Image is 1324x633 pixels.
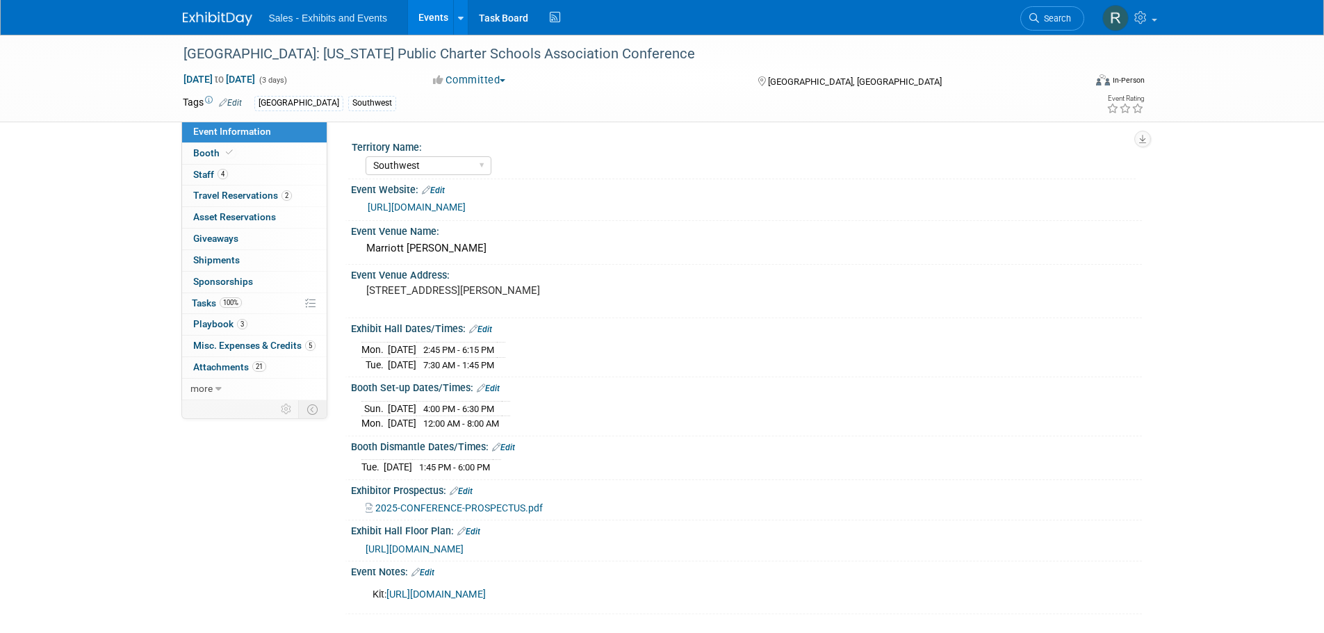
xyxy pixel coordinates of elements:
span: Attachments [193,361,266,372]
span: Sponsorships [193,276,253,287]
a: Edit [477,384,500,393]
a: Edit [457,527,480,536]
div: Exhibit Hall Dates/Times: [351,318,1142,336]
td: Sun. [361,401,388,416]
a: Event Information [182,122,327,142]
div: Exhibitor Prospectus: [351,480,1142,498]
span: Asset Reservations [193,211,276,222]
td: Mon. [361,342,388,357]
span: 100% [220,297,242,308]
span: 2025-CONFERENCE-PROSPECTUS.pdf [375,502,543,513]
span: Staff [193,169,228,180]
span: Event Information [193,126,271,137]
td: Personalize Event Tab Strip [275,400,299,418]
a: Giveaways [182,229,327,249]
div: Booth Set-up Dates/Times: [351,377,1142,395]
a: [URL][DOMAIN_NAME] [366,543,464,554]
span: Sales - Exhibits and Events [269,13,387,24]
a: Tasks100% [182,293,327,314]
img: Format-Inperson.png [1096,74,1110,85]
span: 4:00 PM - 6:30 PM [423,404,494,414]
span: [GEOGRAPHIC_DATA], [GEOGRAPHIC_DATA] [768,76,942,87]
button: Committed [428,73,511,88]
span: 3 [237,319,247,329]
td: Tags [183,95,242,111]
a: Shipments [182,250,327,271]
span: Playbook [193,318,247,329]
a: Edit [411,568,434,577]
a: Search [1020,6,1084,31]
a: [URL][DOMAIN_NAME] [386,589,486,600]
div: Event Website: [351,179,1142,197]
img: Renee Dietrich [1102,5,1129,31]
i: Booth reservation complete [226,149,233,156]
a: more [182,379,327,400]
div: Event Venue Address: [351,265,1142,282]
span: Search [1039,13,1071,24]
span: 7:30 AM - 1:45 PM [423,360,494,370]
div: Southwest [348,96,396,110]
td: [DATE] [388,416,416,431]
td: Tue. [361,460,384,475]
span: 21 [252,361,266,372]
a: Asset Reservations [182,207,327,228]
td: [DATE] [384,460,412,475]
a: Sponsorships [182,272,327,293]
a: Booth [182,143,327,164]
span: [DATE] [DATE] [183,73,256,85]
span: Booth [193,147,236,158]
div: Event Notes: [351,561,1142,579]
a: Edit [450,486,473,496]
a: Attachments21 [182,357,327,378]
span: more [190,383,213,394]
a: 2025-CONFERENCE-PROSPECTUS.pdf [366,502,543,513]
div: Booth Dismantle Dates/Times: [351,436,1142,454]
div: Event Venue Name: [351,221,1142,238]
div: Event Format [1002,72,1145,93]
a: Edit [422,186,445,195]
span: 5 [305,340,316,351]
div: Kit: [363,581,989,609]
div: Exhibit Hall Floor Plan: [351,520,1142,539]
div: Territory Name: [352,137,1136,154]
div: Marriott [PERSON_NAME] [361,238,1131,259]
pre: [STREET_ADDRESS][PERSON_NAME] [366,284,665,297]
td: Toggle Event Tabs [298,400,327,418]
td: Mon. [361,416,388,431]
td: [DATE] [388,401,416,416]
td: Tue. [361,357,388,372]
a: [URL][DOMAIN_NAME] [368,202,466,213]
div: Event Rating [1106,95,1144,102]
span: 2:45 PM - 6:15 PM [423,345,494,355]
div: [GEOGRAPHIC_DATA]: [US_STATE] Public Charter Schools Association Conference [179,42,1063,67]
td: [DATE] [388,342,416,357]
span: to [213,74,226,85]
span: Travel Reservations [193,190,292,201]
span: Misc. Expenses & Credits [193,340,316,351]
span: Giveaways [193,233,238,244]
span: (3 days) [258,76,287,85]
a: Misc. Expenses & Credits5 [182,336,327,356]
img: ExhibitDay [183,12,252,26]
span: Tasks [192,297,242,309]
a: Edit [492,443,515,452]
div: In-Person [1112,75,1145,85]
span: 1:45 PM - 6:00 PM [419,462,490,472]
span: 4 [218,169,228,179]
a: Edit [469,324,492,334]
a: Playbook3 [182,314,327,335]
div: [GEOGRAPHIC_DATA] [254,96,343,110]
a: Travel Reservations2 [182,186,327,206]
span: Shipments [193,254,240,265]
span: 2 [281,190,292,201]
a: Edit [219,98,242,108]
a: Staff4 [182,165,327,186]
td: [DATE] [388,357,416,372]
span: 12:00 AM - 8:00 AM [423,418,499,429]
